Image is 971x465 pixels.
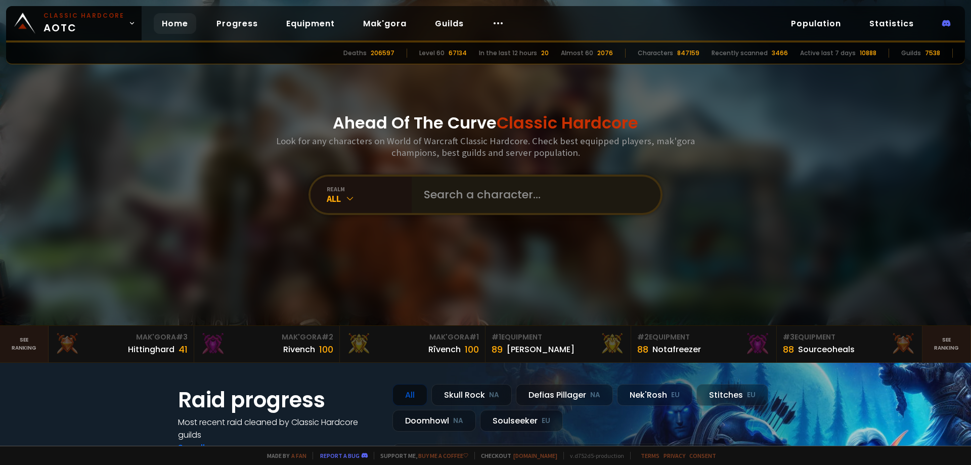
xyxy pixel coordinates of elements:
span: Made by [261,452,306,459]
a: #1Equipment89[PERSON_NAME] [485,326,631,362]
small: EU [542,416,550,426]
small: NA [489,390,499,400]
div: All [392,384,427,406]
div: 847159 [677,49,699,58]
div: Deaths [343,49,367,58]
div: Stitches [696,384,768,406]
div: 100 [319,343,333,356]
div: 89 [492,343,503,356]
div: Nek'Rosh [617,384,692,406]
div: realm [327,185,412,193]
a: Mak'Gora#3Hittinghard41 [49,326,194,362]
span: Checkout [474,452,557,459]
a: a fan [291,452,306,459]
a: See all progress [178,442,244,453]
h1: Ahead Of The Curve [333,111,638,135]
div: 88 [637,343,648,356]
div: Recently scanned [712,49,768,58]
span: # 3 [783,332,795,342]
a: Buy me a coffee [418,452,468,459]
a: Classic HardcoreAOTC [6,6,142,40]
h4: Most recent raid cleaned by Classic Hardcore guilds [178,416,380,441]
a: Guilds [427,13,472,34]
a: Population [783,13,849,34]
div: Guilds [901,49,921,58]
div: Mak'Gora [55,332,188,343]
div: 100 [465,343,479,356]
div: 10888 [860,49,876,58]
div: Soulseeker [480,410,563,432]
div: 3466 [772,49,788,58]
div: Doomhowl [392,410,476,432]
div: In the last 12 hours [479,49,537,58]
h1: Raid progress [178,384,380,416]
small: EU [671,390,680,400]
span: Classic Hardcore [497,111,638,134]
div: Notafreezer [652,343,701,356]
a: [DOMAIN_NAME] [513,452,557,459]
div: 20 [541,49,549,58]
div: Equipment [783,332,916,343]
div: Mak'Gora [346,332,479,343]
div: Skull Rock [431,384,512,406]
div: 206597 [371,49,394,58]
small: Classic Hardcore [43,11,124,20]
a: Statistics [861,13,922,34]
a: Terms [641,452,659,459]
div: Defias Pillager [516,384,613,406]
small: NA [453,416,463,426]
span: AOTC [43,11,124,35]
div: Rîvench [428,343,461,356]
span: # 1 [469,332,479,342]
a: Mak'Gora#1Rîvench100 [340,326,485,362]
div: [PERSON_NAME] [507,343,575,356]
div: Hittinghard [128,343,174,356]
div: 7538 [925,49,940,58]
input: Search a character... [418,177,648,213]
div: Sourceoheals [798,343,855,356]
span: v. d752d5 - production [563,452,624,459]
div: All [327,193,412,204]
a: Privacy [664,452,685,459]
span: # 2 [322,332,333,342]
div: Level 60 [419,49,445,58]
div: Rivench [283,343,315,356]
a: Mak'gora [355,13,415,34]
a: Home [154,13,196,34]
a: Report a bug [320,452,360,459]
div: Equipment [492,332,625,343]
span: # 1 [492,332,501,342]
a: #3Equipment88Sourceoheals [777,326,922,362]
div: Mak'Gora [200,332,333,343]
small: EU [747,390,756,400]
span: # 2 [637,332,649,342]
a: Seeranking [922,326,971,362]
span: # 3 [176,332,188,342]
div: Characters [638,49,673,58]
div: Equipment [637,332,770,343]
small: NA [590,390,600,400]
div: 2076 [597,49,613,58]
h3: Look for any characters on World of Warcraft Classic Hardcore. Check best equipped players, mak'g... [272,135,699,158]
a: Equipment [278,13,343,34]
div: 88 [783,343,794,356]
span: Support me, [374,452,468,459]
div: Almost 60 [561,49,593,58]
div: 41 [179,343,188,356]
a: Mak'Gora#2Rivench100 [194,326,340,362]
a: #2Equipment88Notafreezer [631,326,777,362]
a: Consent [689,452,716,459]
div: 67134 [449,49,467,58]
div: Active last 7 days [800,49,856,58]
a: Progress [208,13,266,34]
